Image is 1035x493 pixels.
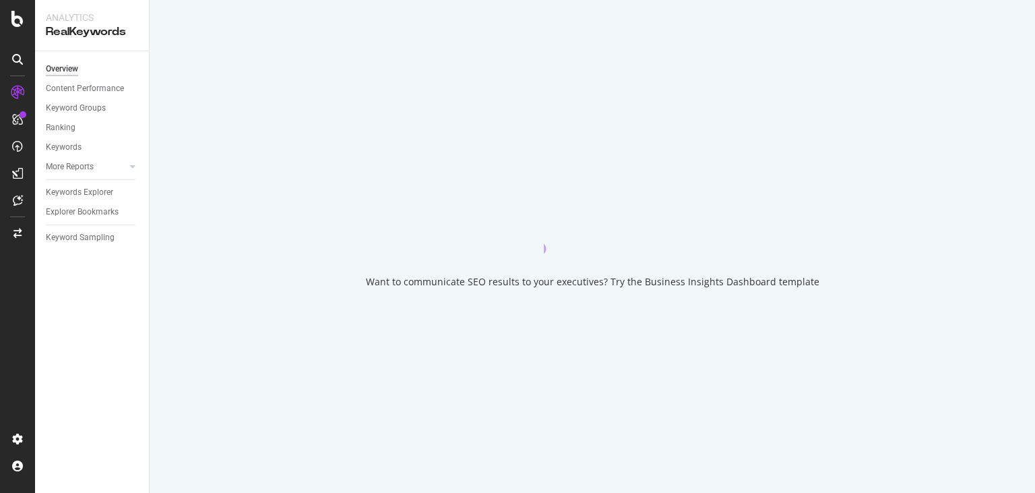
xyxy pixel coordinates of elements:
div: Keyword Groups [46,101,106,115]
div: Analytics [46,11,138,24]
div: Explorer Bookmarks [46,205,119,219]
div: More Reports [46,160,94,174]
div: Content Performance [46,82,124,96]
a: Keyword Sampling [46,231,139,245]
div: Overview [46,62,78,76]
a: Ranking [46,121,139,135]
div: animation [544,205,641,254]
div: Ranking [46,121,75,135]
a: Keywords Explorer [46,185,139,200]
a: Explorer Bookmarks [46,205,139,219]
a: Content Performance [46,82,139,96]
a: More Reports [46,160,126,174]
div: Keywords [46,140,82,154]
a: Keywords [46,140,139,154]
div: RealKeywords [46,24,138,40]
div: Keyword Sampling [46,231,115,245]
div: Want to communicate SEO results to your executives? Try the Business Insights Dashboard template [366,275,819,289]
div: Keywords Explorer [46,185,113,200]
a: Overview [46,62,139,76]
a: Keyword Groups [46,101,139,115]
